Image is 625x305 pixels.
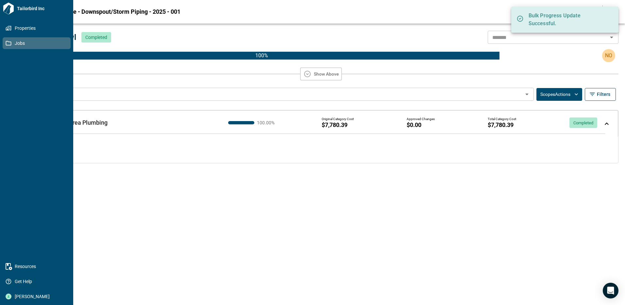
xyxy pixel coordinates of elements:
span: Get Help [11,278,64,285]
span: 100.00 % [257,120,277,125]
span: Original Category Cost [322,117,354,121]
span: [PERSON_NAME] [11,293,64,300]
button: Open [607,33,616,42]
p: 100 % [24,52,499,60]
span: Completed [569,120,597,125]
img: expand [605,122,609,125]
span: Filters [597,91,610,98]
span: $0.00 [407,122,421,128]
span: $7,780.39 [322,122,347,128]
p: Bulk Progress Update Successful. [529,12,607,27]
button: Filters [585,88,616,101]
button: ScopesActions [536,88,582,101]
span: Approved Changes [407,117,435,121]
span: Properties [11,25,64,31]
span: Completed [85,35,107,40]
span: NR-1975 Ballantyne - Downspout/Storm Piping - 2025 - 001 [24,9,180,15]
button: Open [522,90,532,99]
div: Completed & To be Invoiced $7780.39 (100%) [24,52,499,60]
span: Resources [11,263,64,270]
div: Open Intercom Messenger [603,283,618,298]
p: NO [605,52,612,60]
div: RRC Common Area Plumbing100.00%Original Category Cost$7,780.39Approved Changes$0.00Total Category... [24,110,618,137]
button: Show Above [300,67,342,81]
span: Total Category Cost [488,117,516,121]
span: Tailorbird Inc [14,5,71,12]
a: Properties [3,22,71,34]
span: $7,780.39 [488,122,514,128]
span: Jobs [11,40,64,46]
a: Jobs [3,37,71,49]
